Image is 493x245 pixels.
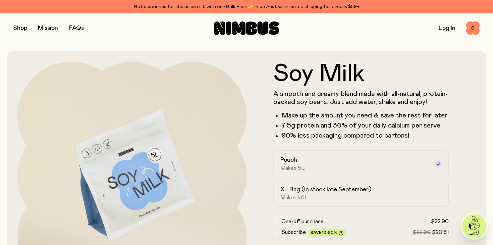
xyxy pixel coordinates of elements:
[311,231,343,236] span: Save
[38,25,58,31] a: Mission
[280,194,308,201] span: Makes 40L
[431,219,449,224] span: $22.90
[462,214,487,239] img: agent
[280,186,371,194] h2: XL Bag (in stock late September)
[13,3,480,11] div: Get 6 pouches for the price of 5 with our Bulk Pack ✨ Free Australian metro shipping for orders $59+
[432,230,449,235] span: $20.61
[282,111,449,119] li: Make up the amount you need & save the rest for later
[273,62,449,86] h1: Soy Milk
[282,121,449,130] li: 7.5g protein and 30% of your daily calcium per serve
[282,132,449,140] p: 90% less packaging compared to cartons!
[280,156,297,164] h2: Pouch
[281,219,324,224] span: One-off purchase
[466,21,480,35] button: 0
[280,165,305,171] span: Makes 5L
[69,25,84,31] a: FAQs
[273,90,449,106] p: A smooth and creamy blend made with all-natural, protein-packed soy beans. Just add water, shake ...
[439,25,455,31] a: Log In
[322,231,337,235] span: 10-20%
[413,230,431,235] span: $22.90
[281,230,306,235] span: Subscribe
